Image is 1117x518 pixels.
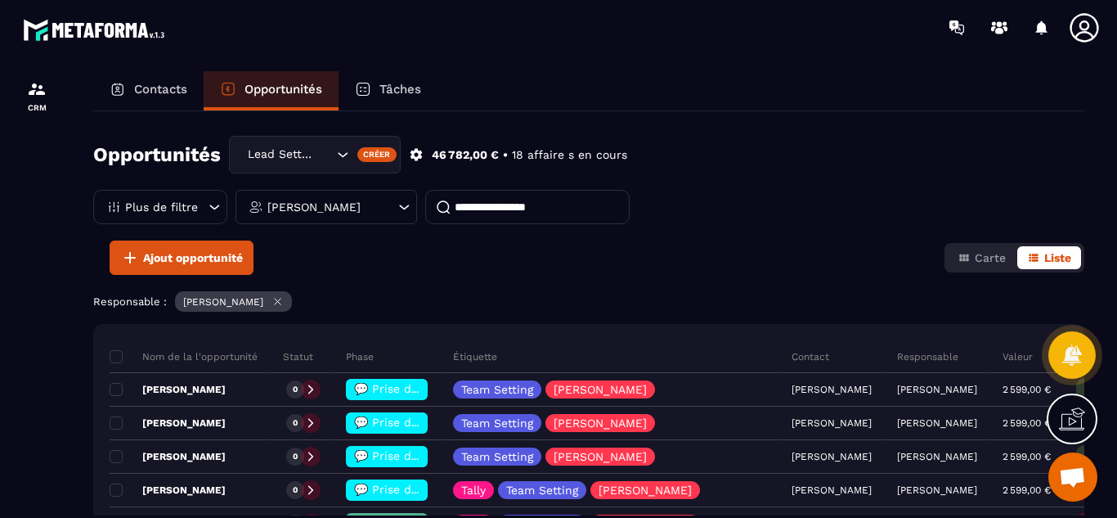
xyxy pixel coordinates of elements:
[792,350,829,363] p: Contact
[110,241,253,275] button: Ajout opportunité
[1003,384,1051,395] p: 2 599,00 €
[267,201,361,213] p: [PERSON_NAME]
[506,484,578,496] p: Team Setting
[554,417,647,429] p: [PERSON_NAME]
[1003,417,1051,429] p: 2 599,00 €
[461,384,533,395] p: Team Setting
[134,82,187,97] p: Contacts
[283,350,313,363] p: Statut
[461,451,533,462] p: Team Setting
[1017,246,1081,269] button: Liste
[1048,453,1097,502] div: Ouvrir le chat
[93,71,204,110] a: Contacts
[339,71,437,110] a: Tâches
[244,146,316,164] span: Lead Setting
[4,67,70,124] a: formationformationCRM
[110,417,226,430] p: [PERSON_NAME]
[554,384,647,395] p: [PERSON_NAME]
[293,484,298,496] p: 0
[461,417,533,429] p: Team Setting
[27,79,47,99] img: formation
[183,296,263,308] p: [PERSON_NAME]
[229,136,401,173] div: Search for option
[93,295,167,308] p: Responsable :
[554,451,647,462] p: [PERSON_NAME]
[512,147,627,163] p: 18 affaire s en cours
[1044,251,1071,264] span: Liste
[143,250,243,266] span: Ajout opportunité
[503,147,508,163] p: •
[293,451,298,462] p: 0
[897,417,977,429] p: [PERSON_NAME]
[204,71,339,110] a: Opportunités
[354,449,517,462] span: 💬 Prise de contact effectué
[975,251,1006,264] span: Carte
[379,82,421,97] p: Tâches
[897,484,977,496] p: [PERSON_NAME]
[897,451,977,462] p: [PERSON_NAME]
[461,484,486,496] p: Tally
[4,103,70,112] p: CRM
[432,147,499,163] p: 46 782,00 €
[453,350,497,363] p: Étiquette
[357,147,397,162] div: Créer
[125,201,198,213] p: Plus de filtre
[1003,350,1033,363] p: Valeur
[346,350,374,363] p: Phase
[23,15,170,45] img: logo
[1003,484,1051,496] p: 2 599,00 €
[354,416,517,429] span: 💬 Prise de contact effectué
[293,384,298,395] p: 0
[244,82,322,97] p: Opportunités
[897,350,958,363] p: Responsable
[110,450,226,463] p: [PERSON_NAME]
[897,384,977,395] p: [PERSON_NAME]
[316,146,333,164] input: Search for option
[354,382,517,395] span: 💬 Prise de contact effectué
[1003,451,1051,462] p: 2 599,00 €
[110,484,226,497] p: [PERSON_NAME]
[354,483,517,496] span: 💬 Prise de contact effectué
[110,383,226,396] p: [PERSON_NAME]
[110,350,258,363] p: Nom de la l'opportunité
[293,417,298,429] p: 0
[948,246,1016,269] button: Carte
[93,138,221,171] h2: Opportunités
[599,484,692,496] p: [PERSON_NAME]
